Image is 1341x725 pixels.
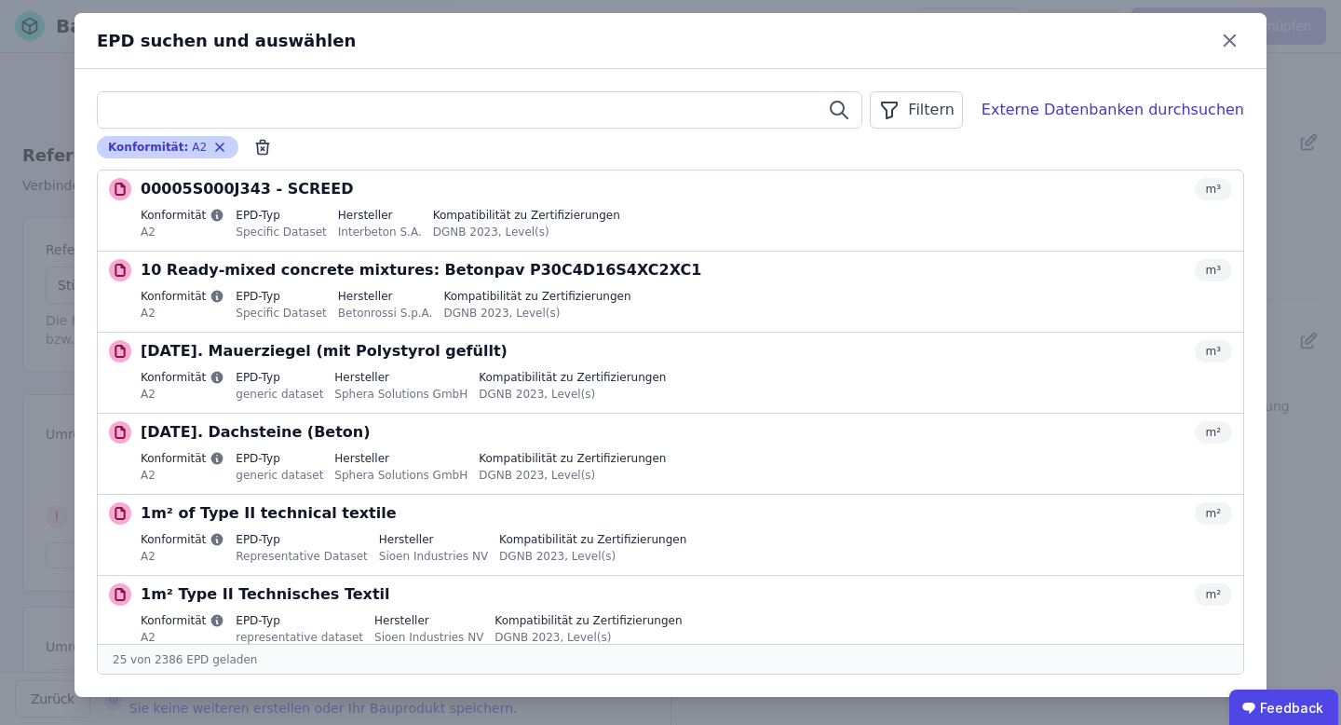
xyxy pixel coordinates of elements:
button: Filtern [870,91,962,129]
div: A2 [141,385,224,402]
label: Hersteller [374,613,483,628]
label: Konformität [141,370,224,385]
label: Konformität [141,289,224,304]
label: EPD-Typ [236,532,367,547]
div: A2 [141,547,224,564]
div: A2 [141,628,224,645]
div: DGNB 2023, Level(s) [499,547,686,564]
label: EPD-Typ [236,451,323,466]
label: Hersteller [338,289,433,304]
label: Kompatibilität zu Zertifizierungen [443,289,630,304]
p: [DATE]. Mauerziegel (mit Polystyrol gefüllt) [141,340,508,362]
div: Interbeton S.A. [338,223,422,239]
div: Sphera Solutions GmbH [334,466,467,483]
div: A2 [141,466,224,483]
div: Sioen Industries NV [379,547,488,564]
label: Hersteller [379,532,488,547]
div: Externe Datenbanken durchsuchen [982,99,1244,121]
label: EPD-Typ [236,613,363,628]
label: Konformität [141,208,224,223]
label: Kompatibilität zu Zertifizierungen [494,613,682,628]
div: DGNB 2023, Level(s) [479,466,666,483]
label: Konformität [141,532,224,547]
div: generic dataset [236,385,323,402]
div: m² [1195,583,1233,606]
span: Konformität : [108,140,188,155]
div: DGNB 2023, Level(s) [494,628,682,645]
label: Konformität [141,613,224,628]
p: 00005S000J343 - SCREED [141,178,353,200]
div: DGNB 2023, Level(s) [433,223,620,239]
div: m³ [1195,340,1233,362]
label: Kompatibilität zu Zertifizierungen [479,451,666,466]
label: Kompatibilität zu Zertifizierungen [433,208,620,223]
div: 25 von 2386 EPD geladen [98,644,1243,674]
div: m² [1195,421,1233,444]
label: EPD-Typ [236,370,323,385]
div: EPD suchen und auswählen [97,28,1215,54]
label: Hersteller [338,208,422,223]
div: A2 [141,223,224,239]
div: Sioen Industries NV [374,628,483,645]
span: A2 [192,140,207,155]
p: 1m² of Type II technical textile [141,502,397,525]
label: Hersteller [334,370,467,385]
div: DGNB 2023, Level(s) [479,385,666,402]
p: 1m² Type II Technisches Textil [141,583,390,606]
div: Representative Dataset [236,547,367,564]
p: [DATE]. Dachsteine (Beton) [141,421,371,444]
label: EPD-Typ [236,208,327,223]
label: Hersteller [334,451,467,466]
div: m³ [1195,178,1233,200]
label: Kompatibilität zu Zertifizierungen [499,532,686,547]
div: m² [1195,502,1233,525]
label: Konformität [141,451,224,466]
div: generic dataset [236,466,323,483]
div: representative dataset [236,628,363,645]
div: m³ [1195,259,1233,281]
div: Specific Dataset [236,223,327,239]
div: Betonrossi S.p.A. [338,304,433,321]
label: Kompatibilität zu Zertifizierungen [479,370,666,385]
div: Specific Dataset [236,304,327,321]
div: A2 [141,304,224,321]
div: DGNB 2023, Level(s) [443,304,630,321]
p: 10 Ready-mixed concrete mixtures: Betonpav P30C4D16S4XC2XC1 [141,259,701,281]
div: Sphera Solutions GmbH [334,385,467,402]
label: EPD-Typ [236,289,327,304]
